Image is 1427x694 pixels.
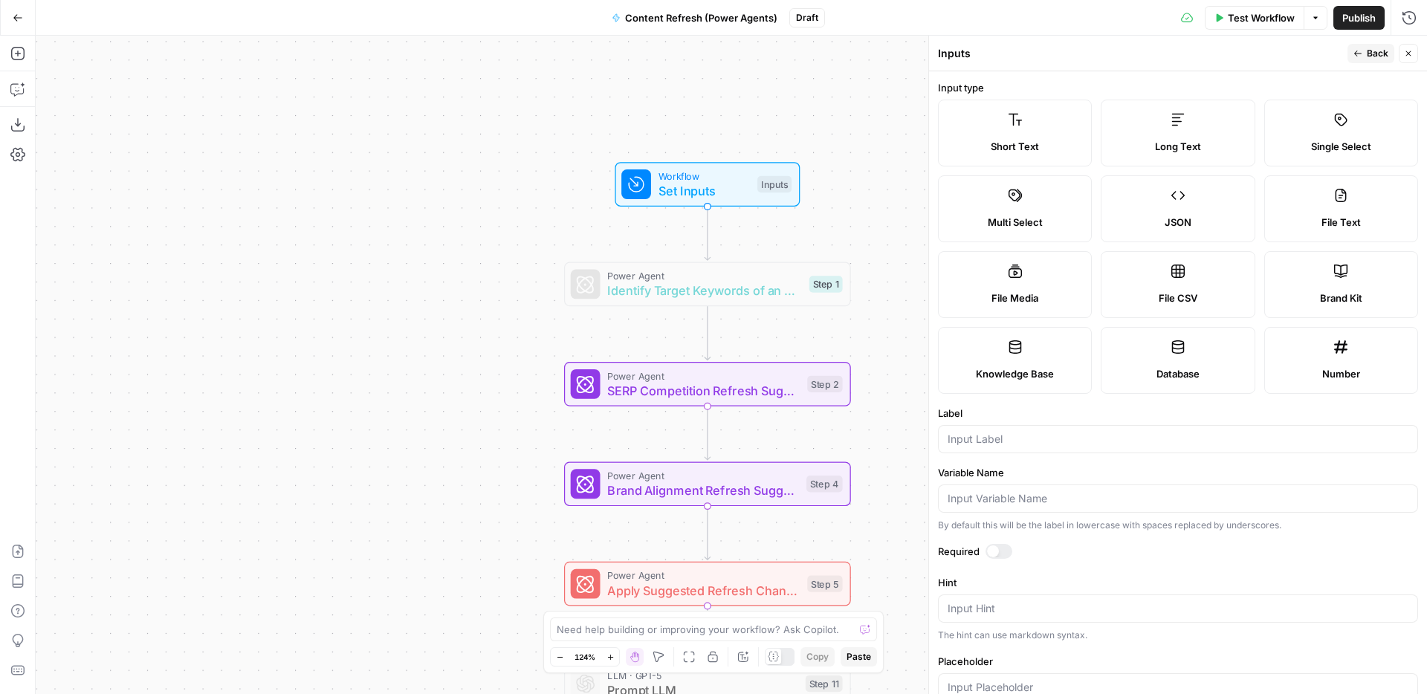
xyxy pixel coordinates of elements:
[847,650,871,664] span: Paste
[705,406,710,460] g: Edge from step_2 to step_4
[705,306,710,360] g: Edge from step_1 to step_2
[607,268,801,283] span: Power Agent
[800,647,835,667] button: Copy
[705,506,710,560] g: Edge from step_4 to step_5
[809,276,843,292] div: Step 1
[938,406,1418,421] label: Label
[948,432,1408,447] input: Input Label
[757,176,792,192] div: Inputs
[948,491,1408,506] input: Input Variable Name
[806,476,843,492] div: Step 4
[938,654,1418,669] label: Placeholder
[938,80,1418,95] label: Input type
[625,10,777,25] span: Content Refresh (Power Agents)
[1156,366,1200,381] span: Database
[1228,10,1295,25] span: Test Workflow
[564,162,851,207] div: WorkflowSet InputsInputs
[1205,6,1304,30] button: Test Workflow
[938,465,1418,480] label: Variable Name
[1311,139,1371,154] span: Single Select
[1322,366,1360,381] span: Number
[806,675,843,692] div: Step 11
[1165,215,1191,230] span: JSON
[607,668,797,683] span: LLM · GPT-5
[938,629,1418,642] div: The hint can use markdown syntax.
[607,381,800,400] span: SERP Competition Refresh Suggestions
[988,215,1043,230] span: Multi Select
[1347,44,1394,63] button: Back
[564,461,851,506] div: Power AgentBrand Alignment Refresh SuggestionsStep 4
[607,581,800,600] span: Apply Suggested Refresh Changes
[841,647,877,667] button: Paste
[564,262,851,307] div: Power AgentIdentify Target Keywords of an ArticleStep 1
[938,46,1343,61] div: Inputs
[807,575,842,591] div: Step 5
[564,362,851,406] div: Power AgentSERP Competition Refresh SuggestionsStep 2
[607,481,799,500] span: Brand Alignment Refresh Suggestions
[607,369,800,383] span: Power Agent
[796,11,818,25] span: Draft
[603,6,786,30] button: Content Refresh (Power Agents)
[659,181,750,200] span: Set Inputs
[1342,10,1376,25] span: Publish
[705,207,710,260] g: Edge from start to step_1
[575,651,595,663] span: 124%
[991,291,1038,305] span: File Media
[1333,6,1385,30] button: Publish
[1320,291,1362,305] span: Brand Kit
[938,575,1418,590] label: Hint
[991,139,1039,154] span: Short Text
[1367,47,1388,60] span: Back
[1159,291,1197,305] span: File CSV
[938,519,1418,532] div: By default this will be the label in lowercase with spaces replaced by underscores.
[806,650,829,664] span: Copy
[607,568,800,583] span: Power Agent
[607,282,801,300] span: Identify Target Keywords of an Article
[1321,215,1361,230] span: File Text
[564,562,851,606] div: Power AgentApply Suggested Refresh ChangesStep 5
[976,366,1054,381] span: Knowledge Base
[659,169,750,184] span: Workflow
[607,468,799,483] span: Power Agent
[938,544,1418,559] label: Required
[807,376,842,392] div: Step 2
[1155,139,1201,154] span: Long Text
